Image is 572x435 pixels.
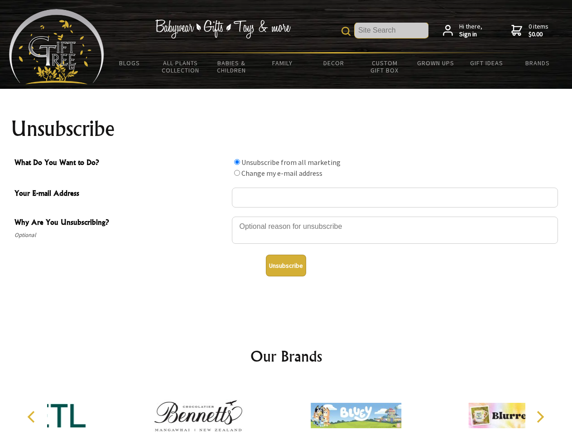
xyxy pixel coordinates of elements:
a: Custom Gift Box [359,53,410,80]
a: Family [257,53,308,72]
a: BLOGS [104,53,155,72]
h2: Our Brands [18,345,554,367]
a: Grown Ups [410,53,461,72]
a: Babies & Children [206,53,257,80]
img: Babyware - Gifts - Toys and more... [9,9,104,84]
span: Optional [14,230,227,241]
span: 0 items [529,22,548,39]
input: What Do You Want to Do? [234,159,240,165]
label: Change my e-mail address [241,169,322,178]
strong: $0.00 [529,30,548,39]
img: Babywear - Gifts - Toys & more [155,19,291,39]
a: All Plants Collection [155,53,207,80]
strong: Sign in [459,30,482,39]
span: Hi there, [459,23,482,39]
a: Gift Ideas [461,53,512,72]
input: Site Search [355,23,428,38]
a: Decor [308,53,359,72]
input: Your E-mail Address [232,188,558,208]
button: Next [530,407,550,427]
span: Why Are You Unsubscribing? [14,217,227,230]
span: What Do You Want to Do? [14,157,227,170]
button: Unsubscribe [266,255,306,276]
input: What Do You Want to Do? [234,170,240,176]
button: Previous [23,407,43,427]
a: Hi there,Sign in [443,23,482,39]
span: Your E-mail Address [14,188,227,201]
h1: Unsubscribe [11,118,562,140]
textarea: Why Are You Unsubscribing? [232,217,558,244]
label: Unsubscribe from all marketing [241,158,341,167]
a: Brands [512,53,563,72]
img: product search [341,27,351,36]
a: 0 items$0.00 [511,23,548,39]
